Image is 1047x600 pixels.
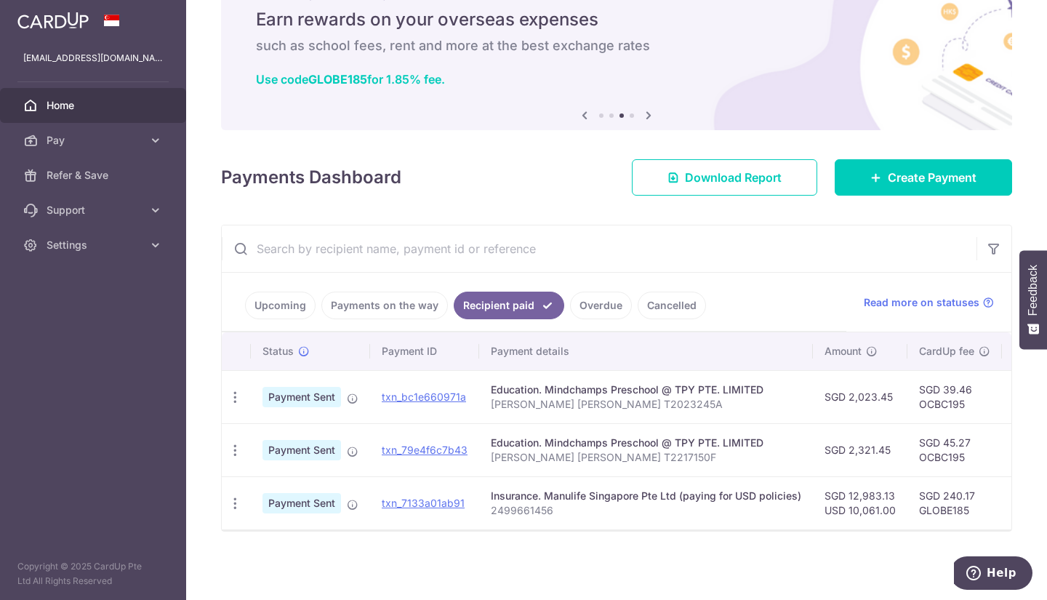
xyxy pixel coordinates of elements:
[570,292,632,319] a: Overdue
[813,423,907,476] td: SGD 2,321.45
[864,295,994,310] a: Read more on statuses
[47,133,143,148] span: Pay
[632,159,817,196] a: Download Report
[262,387,341,407] span: Payment Sent
[222,225,976,272] input: Search by recipient name, payment id or reference
[491,436,801,450] div: Education. Mindchamps Preschool @ TPY PTE. LIMITED
[491,383,801,397] div: Education. Mindchamps Preschool @ TPY PTE. LIMITED
[245,292,316,319] a: Upcoming
[370,332,479,370] th: Payment ID
[17,12,89,29] img: CardUp
[382,497,465,509] a: txn_7133a01ab91
[813,370,907,423] td: SGD 2,023.45
[321,292,448,319] a: Payments on the way
[813,476,907,529] td: SGD 12,983.13 USD 10,061.00
[308,72,367,87] b: GLOBE185
[256,37,977,55] h6: such as school fees, rent and more at the best exchange rates
[919,344,974,359] span: CardUp fee
[1027,265,1040,316] span: Feedback
[491,489,801,503] div: Insurance. Manulife Singapore Pte Ltd (paying for USD policies)
[835,159,1012,196] a: Create Payment
[262,344,294,359] span: Status
[47,168,143,183] span: Refer & Save
[221,164,401,191] h4: Payments Dashboard
[907,476,1002,529] td: SGD 240.17 GLOBE185
[382,391,466,403] a: txn_bc1e660971a
[262,440,341,460] span: Payment Sent
[23,51,163,65] p: [EMAIL_ADDRESS][DOMAIN_NAME]
[1019,250,1047,349] button: Feedback - Show survey
[256,72,445,87] a: Use codeGLOBE185for 1.85% fee.
[907,423,1002,476] td: SGD 45.27 OCBC195
[491,503,801,518] p: 2499661456
[454,292,564,319] a: Recipient paid
[256,8,977,31] h5: Earn rewards on your overseas expenses
[382,444,468,456] a: txn_79e4f6c7b43
[888,169,976,186] span: Create Payment
[491,397,801,412] p: [PERSON_NAME] [PERSON_NAME] T2023245A
[491,450,801,465] p: [PERSON_NAME] [PERSON_NAME] T2217150F
[47,238,143,252] span: Settings
[638,292,706,319] a: Cancelled
[47,98,143,113] span: Home
[954,556,1032,593] iframe: Opens a widget where you can find more information
[685,169,782,186] span: Download Report
[825,344,862,359] span: Amount
[262,493,341,513] span: Payment Sent
[907,370,1002,423] td: SGD 39.46 OCBC195
[47,203,143,217] span: Support
[864,295,979,310] span: Read more on statuses
[479,332,813,370] th: Payment details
